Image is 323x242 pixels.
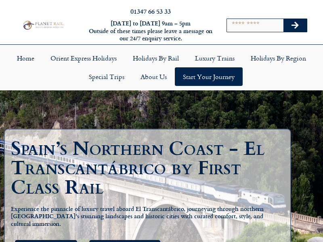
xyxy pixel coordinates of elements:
h5: Experience the pinnacle of luxury travel aboard El Transcantábrico, journeying through northern [... [11,205,284,228]
a: Holidays by Region [243,49,314,67]
a: About Us [132,67,175,86]
h1: Spain’s Northern Coast - El Transcantábrico by First Class Rail [11,139,288,197]
h6: [DATE] to [DATE] 9am – 5pm Outside of these times please leave a message on our 24/7 enquiry serv... [88,20,213,42]
a: Holidays by Rail [125,49,187,67]
a: Start your Journey [175,67,243,86]
a: Special Trips [81,67,132,86]
a: Home [9,49,42,67]
img: Planet Rail Train Holidays Logo [21,20,65,30]
button: Search [283,19,307,32]
a: Luxury Trains [187,49,243,67]
a: 01347 66 53 33 [130,6,171,16]
nav: Menu [4,49,319,86]
a: Orient Express Holidays [42,49,125,67]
